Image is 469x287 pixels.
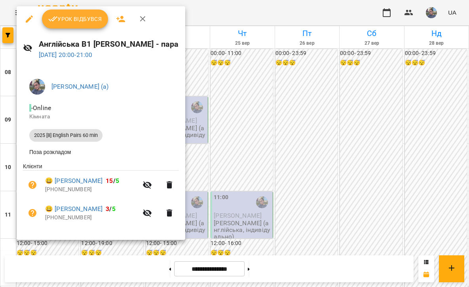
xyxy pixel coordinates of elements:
p: Кімната [29,113,173,121]
ul: Клієнти [23,162,179,230]
a: [PERSON_NAME] (а) [51,83,109,90]
span: 2025 [8] English Pairs 60 min [29,132,103,139]
a: [DATE] 20:00-21:00 [39,51,93,59]
h6: Англійська В1 [PERSON_NAME] - пара [39,38,179,50]
b: / [106,177,119,184]
p: [PHONE_NUMBER] [45,214,138,222]
a: 😀 [PERSON_NAME] [45,176,103,186]
b: / [106,205,115,213]
span: 3 [106,205,109,213]
span: 5 [112,205,116,213]
a: 😀 [PERSON_NAME] [45,204,103,214]
button: Візит ще не сплачено. Додати оплату? [23,175,42,194]
button: Візит ще не сплачено. Додати оплату? [23,203,42,222]
span: Урок відбувся [48,14,102,24]
img: 12e81ef5014e817b1a9089eb975a08d3.jpeg [29,79,45,95]
span: - Online [29,104,53,112]
span: 5 [116,177,119,184]
span: 15 [106,177,113,184]
p: [PHONE_NUMBER] [45,186,138,194]
button: Урок відбувся [42,10,108,29]
li: Поза розкладом [23,145,179,159]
